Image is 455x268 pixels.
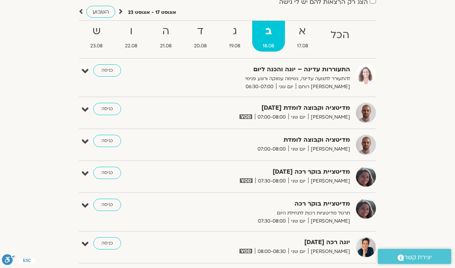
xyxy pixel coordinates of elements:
[184,199,350,209] strong: מדיטציית בוקר רכה
[288,114,308,122] span: יום שני
[184,209,350,218] p: תרגול מדיטציות רכות לתחילת היום
[184,23,217,40] strong: ד
[255,178,288,186] span: 07:30-08:00
[239,249,252,254] img: vodicon
[240,179,253,183] img: vodicon
[296,83,350,91] span: [PERSON_NAME] רוחם
[320,21,360,52] a: הכל
[252,21,285,52] a: ב18.08
[150,42,182,50] span: 21.08
[184,238,350,248] strong: יוגה רכה [DATE]
[80,23,113,40] strong: ש
[128,9,176,17] p: אוגוסט 17 - אוגוסט 23
[243,83,276,91] span: 06:30-07:00
[115,23,148,40] strong: ו
[378,249,451,264] a: יצירת קשר
[219,42,251,50] span: 19.08
[255,218,288,226] span: 07:30-08:00
[93,238,121,250] a: כניסה
[184,21,217,52] a: ד20.08
[255,146,288,154] span: 07:00-08:00
[93,167,121,179] a: כניסה
[184,135,350,146] strong: מדיטציה וקבוצה לומדת
[93,8,109,16] span: השבוע
[86,6,115,18] a: השבוע
[93,103,121,116] a: כניסה
[115,21,148,52] a: ו22.08
[255,114,288,122] span: 07:00-08:00
[288,218,308,226] span: יום שני
[308,146,350,154] span: [PERSON_NAME]
[288,248,308,256] span: יום שני
[93,199,121,211] a: כניסה
[80,42,113,50] span: 23.08
[308,218,350,226] span: [PERSON_NAME]
[320,27,360,44] strong: הכל
[184,103,350,114] strong: מדיטציה וקבוצה לומדת [DATE]
[150,23,182,40] strong: ה
[93,135,121,147] a: כניסה
[308,114,350,122] span: [PERSON_NAME]
[184,42,217,50] span: 20.08
[288,178,308,186] span: יום שני
[115,42,148,50] span: 22.08
[150,21,182,52] a: ה21.08
[276,83,296,91] span: יום שני
[308,178,350,186] span: [PERSON_NAME]
[184,65,350,75] strong: התעוררות עדינה – יוגה והכנה ליום
[252,23,285,40] strong: ב
[239,115,252,119] img: vodicon
[286,42,318,50] span: 17.08
[286,21,318,52] a: א17.08
[184,75,350,83] p: להתעורר לתנועה עדינה, נשימה עמוקה ורוגע פנימי
[255,248,288,256] span: 08:00-08:30
[80,21,113,52] a: ש23.08
[404,252,432,263] span: יצירת קשר
[219,23,251,40] strong: ג
[184,167,350,178] strong: מדיטציית בוקר רכה [DATE]
[308,248,350,256] span: [PERSON_NAME]
[252,42,285,50] span: 18.08
[93,65,121,77] a: כניסה
[288,146,308,154] span: יום שני
[286,23,318,40] strong: א
[219,21,251,52] a: ג19.08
